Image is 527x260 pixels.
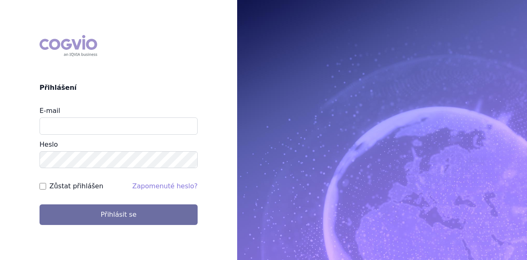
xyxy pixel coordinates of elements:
label: Heslo [40,141,58,148]
label: E-mail [40,107,60,115]
h2: Přihlášení [40,83,198,93]
button: Přihlásit se [40,204,198,225]
div: COGVIO [40,35,97,56]
a: Zapomenuté heslo? [132,182,198,190]
label: Zůstat přihlášen [49,181,103,191]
